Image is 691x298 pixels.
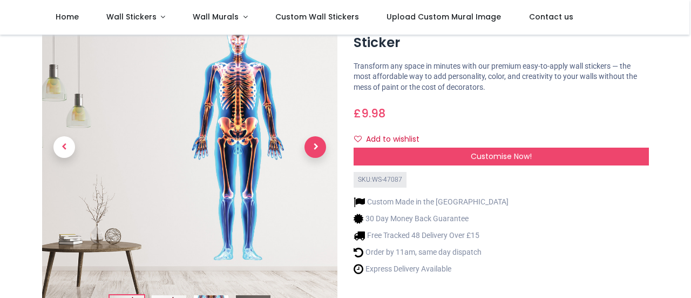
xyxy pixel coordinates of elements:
[354,135,362,143] i: Add to wishlist
[471,151,532,162] span: Customise Now!
[354,263,509,275] li: Express Delivery Available
[304,136,326,158] span: Next
[293,53,337,241] a: Next
[529,11,573,22] span: Contact us
[53,136,75,158] span: Previous
[354,213,509,224] li: 30 Day Money Back Guarantee
[387,11,501,22] span: Upload Custom Mural Image
[42,53,86,241] a: Previous
[56,11,79,22] span: Home
[193,11,239,22] span: Wall Murals
[354,172,407,188] div: SKU: WS-47087
[354,130,429,149] button: Add to wishlistAdd to wishlist
[354,61,649,93] p: Transform any space in minutes with our premium easy-to-apply wall stickers — the most affordable...
[106,11,157,22] span: Wall Stickers
[361,105,385,121] span: 9.98
[275,11,359,22] span: Custom Wall Stickers
[354,196,509,208] li: Custom Made in the [GEOGRAPHIC_DATA]
[354,230,509,241] li: Free Tracked 48 Delivery Over £15
[354,247,509,258] li: Order by 11am, same day dispatch
[354,105,385,121] span: £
